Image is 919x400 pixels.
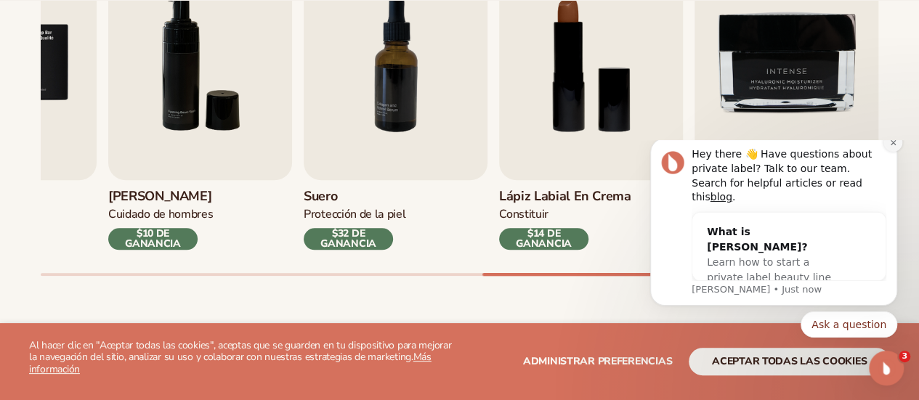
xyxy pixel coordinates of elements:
a: Más información [29,350,432,376]
div: Message content [63,7,258,140]
iframe: Chat en vivo de Intercom [869,351,904,385]
iframe: Mensaje de notificaciones del intercomunicador [628,140,919,346]
font: Administrar preferencias [523,354,672,368]
div: What is [PERSON_NAME]? [78,84,214,115]
button: Administrar preferencias [523,348,672,375]
span: Learn how to start a private label beauty line with [PERSON_NAME] [78,116,203,158]
p: Message from Lee, sent Just now [63,143,258,156]
font: [PERSON_NAME] [108,187,211,205]
font: Al hacer clic en "Aceptar todas las cookies", aceptas que se guarden en tu dispositivo para mejor... [29,338,451,364]
div: What is [PERSON_NAME]?Learn how to start a private label beauty line with [PERSON_NAME] [64,73,228,172]
font: $32 DE GANANCIA [320,226,376,250]
font: Protección de la piel [304,206,405,222]
font: Cuidado de hombres [108,206,213,222]
div: Hey there 👋 Have questions about private label? Talk to our team. Search for helpful articles or ... [63,7,258,64]
button: Quick reply: Ask a question [172,171,269,197]
button: aceptar todas las cookies [689,348,890,375]
font: Lápiz labial en crema [499,187,631,205]
font: Constituir [499,206,548,222]
a: blog [82,51,104,62]
font: $14 DE GANANCIA [516,226,572,250]
font: $10 DE GANANCIA [125,226,181,250]
font: Suero [304,187,337,205]
div: Quick reply options [22,171,269,197]
font: 3 [902,351,907,361]
img: Profile image for Lee [33,11,56,34]
font: aceptar todas las cookies [712,354,867,368]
